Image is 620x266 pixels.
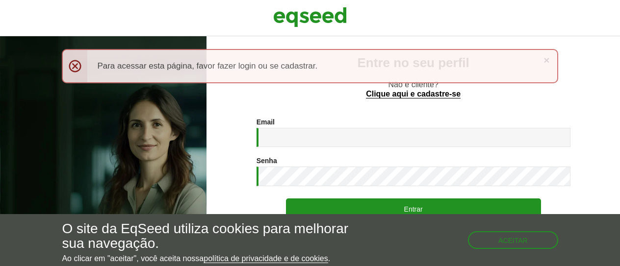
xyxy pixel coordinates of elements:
img: EqSeed Logo [273,5,347,29]
label: Email [257,119,275,125]
a: Clique aqui e cadastre-se [366,90,461,98]
button: Entrar [286,198,541,219]
a: × [543,55,549,65]
a: política de privacidade e de cookies [204,255,328,263]
p: Ao clicar em "aceitar", você aceita nossa . [62,254,360,263]
button: Aceitar [468,231,558,249]
div: Para acessar esta página, favor fazer login ou se cadastrar. [62,49,558,83]
label: Senha [257,157,277,164]
h5: O site da EqSeed utiliza cookies para melhorar sua navegação. [62,221,360,252]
